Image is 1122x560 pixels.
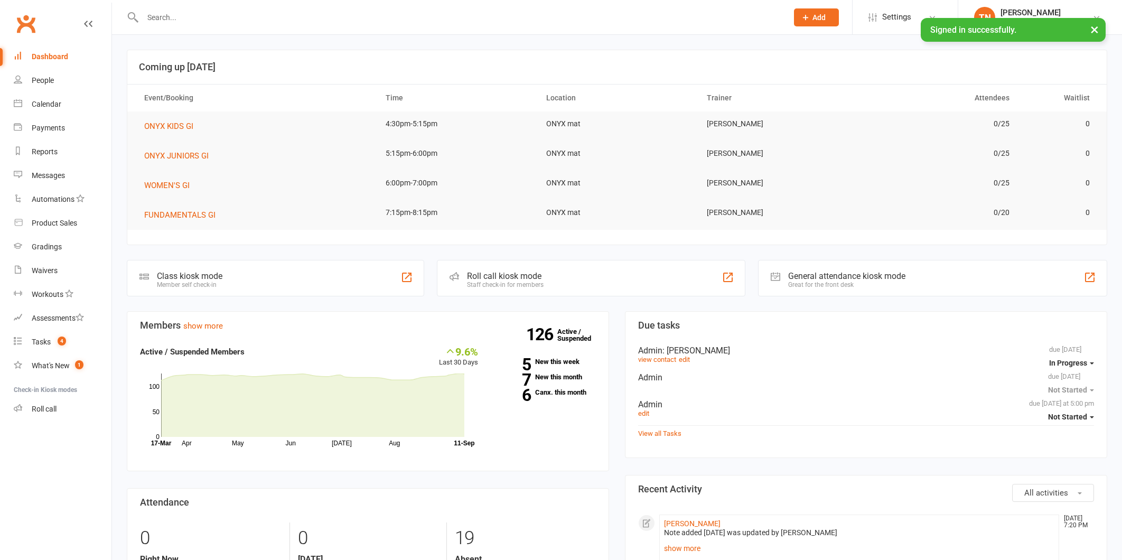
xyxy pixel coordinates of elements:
[638,320,1094,331] h3: Due tasks
[858,111,1018,136] td: 0/25
[697,111,858,136] td: [PERSON_NAME]
[638,356,676,363] a: view contact
[1019,141,1099,166] td: 0
[812,13,826,22] span: Add
[788,271,905,281] div: General attendance kiosk mode
[664,519,721,528] a: [PERSON_NAME]
[376,141,537,166] td: 5:15pm-6:00pm
[14,116,111,140] a: Payments
[376,111,537,136] td: 4:30pm-5:15pm
[139,62,1095,72] h3: Coming up [DATE]
[139,10,780,25] input: Search...
[1085,18,1104,41] button: ×
[144,120,201,133] button: ONYX KIDS GI
[32,171,65,180] div: Messages
[439,346,478,357] div: 9.6%
[135,85,376,111] th: Event/Booking
[537,141,697,166] td: ONYX mat
[14,92,111,116] a: Calendar
[14,188,111,211] a: Automations
[157,281,222,288] div: Member self check-in
[882,5,911,29] span: Settings
[494,358,596,365] a: 5New this week
[526,326,557,342] strong: 126
[1059,515,1093,529] time: [DATE] 7:20 PM
[14,45,111,69] a: Dashboard
[679,356,690,363] a: edit
[697,141,858,166] td: [PERSON_NAME]
[32,76,54,85] div: People
[697,85,858,111] th: Trainer
[298,522,439,554] div: 0
[1001,8,1092,17] div: [PERSON_NAME]
[1019,85,1099,111] th: Waitlist
[638,409,649,417] a: edit
[32,290,63,298] div: Workouts
[140,522,282,554] div: 0
[144,179,197,192] button: WOMEN'S GI
[376,171,537,195] td: 6:00pm-7:00pm
[14,306,111,330] a: Assessments
[930,25,1016,35] span: Signed in successfully.
[144,122,193,131] span: ONYX KIDS GI
[557,320,604,350] a: 126Active / Suspended
[32,266,58,275] div: Waivers
[494,357,531,372] strong: 5
[1049,359,1087,367] span: In Progress
[697,171,858,195] td: [PERSON_NAME]
[638,484,1094,494] h3: Recent Activity
[537,171,697,195] td: ONYX mat
[14,211,111,235] a: Product Sales
[140,347,245,357] strong: Active / Suspended Members
[664,541,1054,556] a: show more
[32,52,68,61] div: Dashboard
[144,151,209,161] span: ONYX JUNIORS GI
[537,111,697,136] td: ONYX mat
[664,528,1054,537] div: Note added [DATE] was updated by [PERSON_NAME]
[494,374,596,380] a: 7New this month
[32,147,58,156] div: Reports
[1019,171,1099,195] td: 0
[638,346,1094,356] div: Admin
[638,430,681,437] a: View all Tasks
[32,361,70,370] div: What's New
[494,387,531,403] strong: 6
[794,8,839,26] button: Add
[14,140,111,164] a: Reports
[638,372,1094,382] div: Admin
[494,372,531,388] strong: 7
[144,209,223,221] button: FUNDAMENTALS GI
[376,85,537,111] th: Time
[537,200,697,225] td: ONYX mat
[858,200,1018,225] td: 0/20
[858,85,1018,111] th: Attendees
[1019,111,1099,136] td: 0
[14,164,111,188] a: Messages
[32,195,74,203] div: Automations
[32,242,62,251] div: Gradings
[14,235,111,259] a: Gradings
[144,181,190,190] span: WOMEN'S GI
[140,497,596,508] h3: Attendance
[858,141,1018,166] td: 0/25
[32,219,77,227] div: Product Sales
[157,271,222,281] div: Class kiosk mode
[858,171,1018,195] td: 0/25
[1049,353,1094,372] button: In Progress
[14,354,111,378] a: What's New1
[1019,200,1099,225] td: 0
[455,522,596,554] div: 19
[662,346,730,356] span: : [PERSON_NAME]
[376,200,537,225] td: 7:15pm-8:15pm
[14,69,111,92] a: People
[32,100,61,108] div: Calendar
[14,283,111,306] a: Workouts
[638,399,1094,409] div: Admin
[144,210,216,220] span: FUNDAMENTALS GI
[14,330,111,354] a: Tasks 4
[974,7,995,28] div: TN
[494,389,596,396] a: 6Canx. this month
[32,314,84,322] div: Assessments
[140,320,596,331] h3: Members
[58,337,66,346] span: 4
